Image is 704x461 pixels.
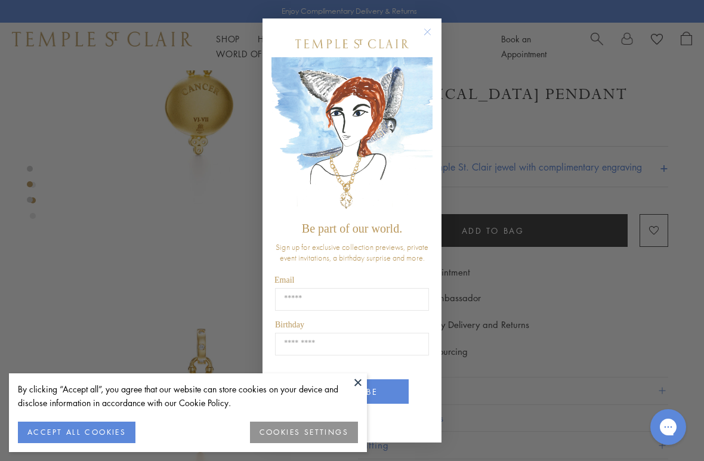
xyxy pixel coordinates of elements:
span: Birthday [275,320,304,329]
iframe: Gorgias live chat messenger [644,405,692,449]
div: By clicking “Accept all”, you agree that our website can store cookies on your device and disclos... [18,382,358,410]
button: COOKIES SETTINGS [250,422,358,443]
span: Email [274,276,294,284]
button: ACCEPT ALL COOKIES [18,422,135,443]
input: Email [275,288,429,311]
img: Temple St. Clair [295,39,409,48]
span: Sign up for exclusive collection previews, private event invitations, a birthday surprise and more. [276,242,428,263]
img: c4a9eb12-d91a-4d4a-8ee0-386386f4f338.jpeg [271,57,433,216]
button: Close dialog [426,30,441,45]
span: Be part of our world. [302,222,402,235]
